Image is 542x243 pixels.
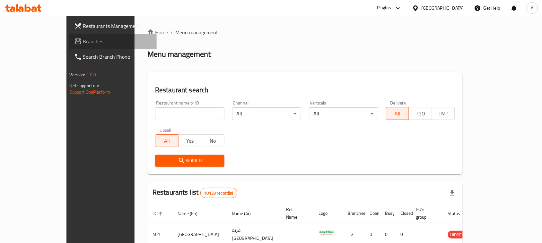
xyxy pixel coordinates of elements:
div: Total records count [200,188,237,198]
div: [GEOGRAPHIC_DATA] [422,4,464,12]
li: / [170,29,173,36]
button: No [201,134,224,147]
img: Spicy Village [319,225,335,241]
div: Plugins [377,4,391,12]
span: Version: [70,71,85,79]
a: Branches [69,34,157,49]
span: Restaurants Management [83,22,152,30]
div: Export file [445,185,460,201]
span: POS group [416,205,435,221]
span: Name (En) [178,210,206,217]
span: 1.0.0 [86,71,96,79]
a: Restaurants Management [69,18,157,34]
span: Ref. Name [286,205,306,221]
span: Name (Ar) [232,210,259,217]
th: Busy [380,204,396,223]
a: Search Branch Phone [69,49,157,64]
label: Delivery [390,101,406,105]
button: All [386,107,409,120]
input: Search for restaurant name or ID.. [155,107,224,120]
div: All [232,107,302,120]
button: TMP [432,107,455,120]
th: Logo [313,204,342,223]
span: All [158,136,176,146]
span: Menu management [175,29,218,36]
span: TGO [412,109,430,118]
span: ID [153,210,165,217]
span: 10133 record(s) [201,190,237,196]
span: A [531,4,534,12]
th: Closed [396,204,411,223]
span: No [204,136,222,146]
button: TGO [409,107,432,120]
button: All [155,134,179,147]
a: Home [147,29,168,36]
a: Support.OpsPlatform [70,88,110,96]
nav: breadcrumb [147,29,463,36]
span: Search [160,157,219,165]
button: Search [155,155,224,167]
h2: Restaurants list [153,188,237,198]
h2: Restaurant search [155,85,455,95]
span: Status [448,210,469,217]
button: Yes [178,134,202,147]
span: Yes [181,136,199,146]
h2: Menu management [147,49,211,59]
span: Get support on: [70,81,99,90]
span: HIDDEN [448,231,467,239]
th: Branches [342,204,365,223]
span: TMP [435,109,453,118]
span: All [389,109,407,118]
div: All [309,107,378,120]
label: Upsell [160,128,171,132]
span: Search Branch Phone [83,53,152,61]
span: Branches [83,38,152,45]
th: Open [365,204,380,223]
